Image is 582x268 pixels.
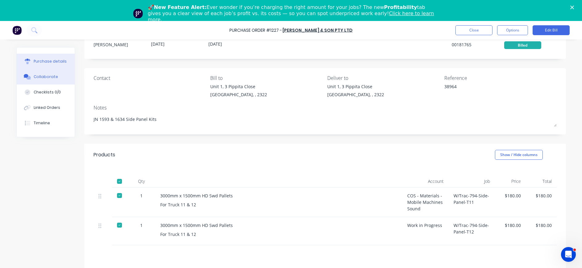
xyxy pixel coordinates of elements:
button: Close [455,25,492,35]
div: 3000mm x 1500mm HD Swd Pallets [160,222,397,229]
div: 1 [132,222,150,229]
div: Unit 1, 3 Pippita Close [327,83,384,90]
a: Click here to learn more. [148,10,434,23]
div: Checklists 0/0 [34,89,61,95]
iframe: Intercom live chat [561,247,576,262]
div: Bill to [210,74,323,82]
div: COS - Materials - Mobile Machines Sound [402,188,449,217]
div: Price [495,175,526,188]
div: W/Trac-794-Side-Panel-T12 [449,217,495,245]
b: New Feature Alert: [154,4,207,10]
div: Purchase Order #1227 - [229,27,282,34]
button: Options [497,25,528,35]
div: 🚀 Ever wonder if you’re charging the right amount for your jobs? The new tab gives you a clear vi... [148,4,439,23]
div: Job [449,175,495,188]
button: Edit Bill [533,25,570,35]
div: 1 [132,192,150,199]
div: Notes [94,104,557,111]
div: Account [402,175,449,188]
div: Deliver to [327,74,440,82]
button: Timeline [17,115,75,131]
div: For Truck 11 & 12 [160,231,397,237]
div: $180.00 [531,222,552,229]
button: Linked Orders [17,100,75,115]
div: For Truck 11 & 12 [160,201,397,208]
div: Close [570,6,576,9]
a: [PERSON_NAME] & Son Pty Ltd [283,27,353,33]
div: Total [526,175,557,188]
div: 3000mm x 1500mm HD Swd Pallets [160,192,397,199]
div: Billed [504,41,541,49]
div: $180.00 [531,192,552,199]
button: Checklists 0/0 [17,85,75,100]
div: [GEOGRAPHIC_DATA], , 2322 [327,91,384,98]
div: Linked Orders [34,105,60,110]
div: $180.00 [500,192,521,199]
div: Reference [444,74,557,82]
textarea: JN 1593 & 1634 Side Panel Kits [94,113,557,127]
button: Purchase details [17,54,75,69]
div: Purchase details [34,59,67,64]
img: Factory [12,26,22,35]
div: [GEOGRAPHIC_DATA], , 2322 [210,91,267,98]
div: Products [94,151,115,159]
button: Show / Hide columns [495,150,543,160]
div: Unit 1, 3 Pippita Close [210,83,267,90]
img: Profile image for Team [133,9,143,19]
div: Contact [94,74,206,82]
textarea: 38964 [444,83,521,97]
b: Profitability [384,4,417,10]
div: Collaborate [34,74,58,80]
div: Timeline [34,120,50,126]
div: [PERSON_NAME] [94,41,146,48]
div: $180.00 [500,222,521,229]
div: 00181765 [452,41,504,48]
div: Qty [128,175,155,188]
button: Collaborate [17,69,75,85]
div: W/Trac-794-Side-Panel-T11 [449,188,495,217]
div: Work in Progress [402,217,449,245]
